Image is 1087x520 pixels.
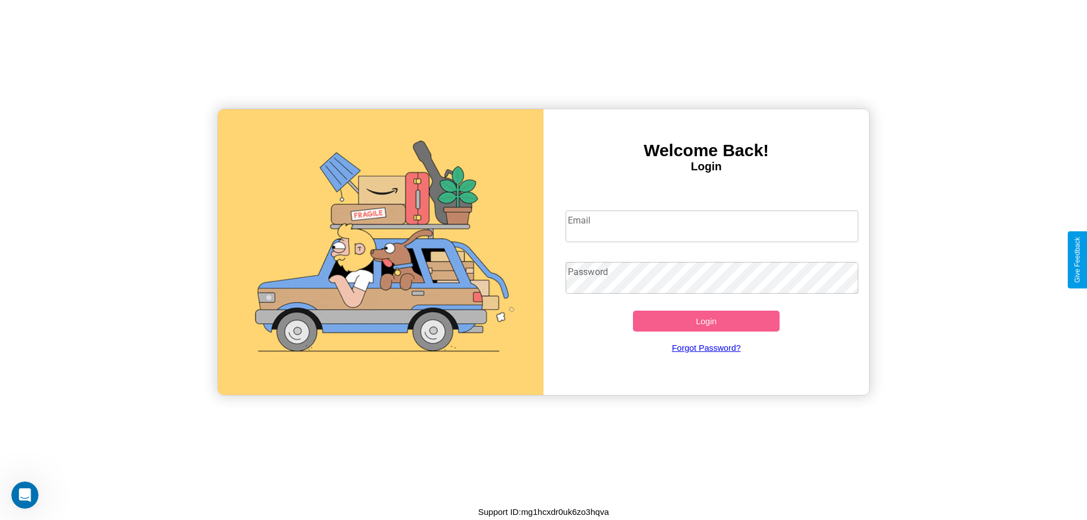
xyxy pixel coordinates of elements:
[218,109,543,395] img: gif
[11,482,38,509] iframe: Intercom live chat
[543,141,869,160] h3: Welcome Back!
[1073,237,1081,283] div: Give Feedback
[633,311,780,332] button: Login
[560,332,853,364] a: Forgot Password?
[478,504,609,519] p: Support ID: mg1hcxdr0uk6zo3hqva
[543,160,869,173] h4: Login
